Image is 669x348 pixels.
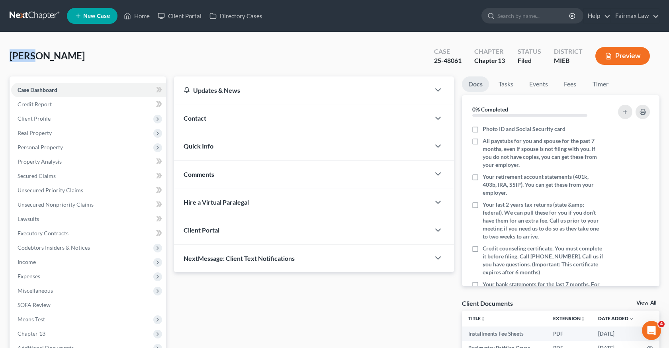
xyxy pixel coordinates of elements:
[18,215,39,222] span: Lawsuits
[547,326,592,341] td: PDF
[598,315,634,321] a: Date Added expand_more
[120,9,154,23] a: Home
[18,316,45,323] span: Means Test
[636,300,656,306] a: View All
[18,244,90,251] span: Codebtors Insiders & Notices
[11,97,166,111] a: Credit Report
[584,9,610,23] a: Help
[18,187,83,194] span: Unsecured Priority Claims
[518,56,541,65] div: Filed
[184,254,295,262] span: NextMessage: Client Text Notifications
[18,115,51,122] span: Client Profile
[483,201,603,240] span: Your last 2 years tax returns (state &amp; federal). We can pull these for you if you don’t have ...
[518,47,541,56] div: Status
[554,47,583,56] div: District
[642,321,661,340] iframe: Intercom live chat
[592,326,640,341] td: [DATE]
[11,154,166,169] a: Property Analysis
[11,298,166,312] a: SOFA Review
[658,321,665,327] span: 4
[18,301,51,308] span: SOFA Review
[83,13,110,19] span: New Case
[18,230,68,237] span: Executory Contracts
[184,198,249,206] span: Hire a Virtual Paralegal
[18,273,40,280] span: Expenses
[483,173,603,197] span: Your retirement account statements (401k, 403b, IRA, SSIP). You can get these from your employer.
[462,326,547,341] td: Installments Fee Sheets
[18,201,94,208] span: Unsecured Nonpriority Claims
[483,125,565,133] span: Photo ID and Social Security card
[18,287,53,294] span: Miscellaneous
[11,226,166,240] a: Executory Contracts
[11,197,166,212] a: Unsecured Nonpriority Claims
[18,86,57,93] span: Case Dashboard
[18,101,52,108] span: Credit Report
[18,330,45,337] span: Chapter 13
[523,76,554,92] a: Events
[462,76,489,92] a: Docs
[184,114,206,122] span: Contact
[18,258,36,265] span: Income
[581,317,585,321] i: unfold_more
[553,315,585,321] a: Extensionunfold_more
[554,56,583,65] div: MIEB
[184,86,421,94] div: Updates & News
[462,299,513,307] div: Client Documents
[11,83,166,97] a: Case Dashboard
[18,144,63,151] span: Personal Property
[11,183,166,197] a: Unsecured Priority Claims
[483,137,603,169] span: All paystubs for you and spouse for the past 7 months, even if spouse is not filing with you. If ...
[184,226,219,234] span: Client Portal
[434,47,462,56] div: Case
[184,142,213,150] span: Quick Info
[481,317,485,321] i: unfold_more
[595,47,650,65] button: Preview
[11,169,166,183] a: Secured Claims
[184,170,214,178] span: Comments
[629,317,634,321] i: expand_more
[492,76,520,92] a: Tasks
[18,129,52,136] span: Real Property
[11,212,166,226] a: Lawsuits
[483,280,603,296] span: Your bank statements for the last 7 months. For all accounts.
[586,76,615,92] a: Timer
[154,9,205,23] a: Client Portal
[18,172,56,179] span: Secured Claims
[434,56,462,65] div: 25-48061
[18,158,62,165] span: Property Analysis
[474,47,505,56] div: Chapter
[497,8,570,23] input: Search by name...
[557,76,583,92] a: Fees
[468,315,485,321] a: Titleunfold_more
[10,50,85,61] span: [PERSON_NAME]
[498,57,505,64] span: 13
[205,9,266,23] a: Directory Cases
[611,9,659,23] a: Fairmax Law
[474,56,505,65] div: Chapter
[472,106,508,113] strong: 0% Completed
[483,244,603,276] span: Credit counseling certificate. You must complete it before filing. Call [PHONE_NUMBER]. Call us i...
